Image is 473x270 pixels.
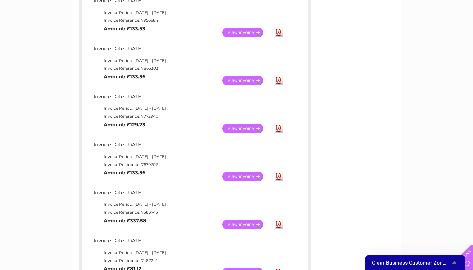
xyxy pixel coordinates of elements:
td: Invoice Period: [DATE] - [DATE] [92,201,286,208]
a: Download [275,124,283,133]
td: Invoice Period: [DATE] - [DATE] [92,153,286,161]
td: Invoice Date: [DATE] [92,44,286,57]
a: View [222,124,271,133]
a: 0333 014 3131 [348,3,394,12]
td: Invoice Date: [DATE] [92,140,286,153]
td: Invoice Reference: 7487241 [92,257,286,265]
div: Clear Business is a trading name of Verastar Limited (registered in [GEOGRAPHIC_DATA] No. 3667643... [80,4,394,32]
a: Water [356,28,369,33]
a: Log out [451,28,467,33]
a: Telecoms [391,28,411,33]
td: Invoice Period: [DATE] - [DATE] [92,57,286,65]
td: Invoice Date: [DATE] [92,236,286,249]
td: Invoice Period: [DATE] - [DATE] [92,104,286,112]
td: Invoice Reference: 7679202 [92,161,286,169]
td: Invoice Reference: 7583743 [92,208,286,216]
span: Clear Business Customer Zone Survey [372,260,450,266]
b: Amount: £129.23 [104,122,145,128]
a: View [222,76,271,85]
button: Show survey - Clear Business Customer Zone Survey [372,259,458,267]
a: View [222,172,271,181]
a: Download [275,28,283,37]
b: Amount: £133.56 [104,170,145,176]
a: Blog [415,28,425,33]
a: Download [275,76,283,85]
a: Contact [429,28,445,33]
b: Amount: £133.56 [104,74,145,80]
b: Amount: £133.53 [104,26,145,32]
a: View [222,28,271,37]
td: Invoice Reference: 7956684 [92,16,286,24]
td: Invoice Reference: 7772940 [92,112,286,120]
img: logo.png [17,17,50,38]
td: Invoice Date: [DATE] [92,92,286,105]
a: Download [275,220,283,229]
td: Invoice Reference: 7865303 [92,65,286,72]
b: Amount: £337.58 [104,218,146,224]
a: Energy [373,28,387,33]
a: View [222,220,271,229]
td: Invoice Period: [DATE] - [DATE] [92,249,286,257]
td: Invoice Period: [DATE] - [DATE] [92,9,286,17]
a: Download [275,172,283,181]
td: Invoice Date: [DATE] [92,188,286,201]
